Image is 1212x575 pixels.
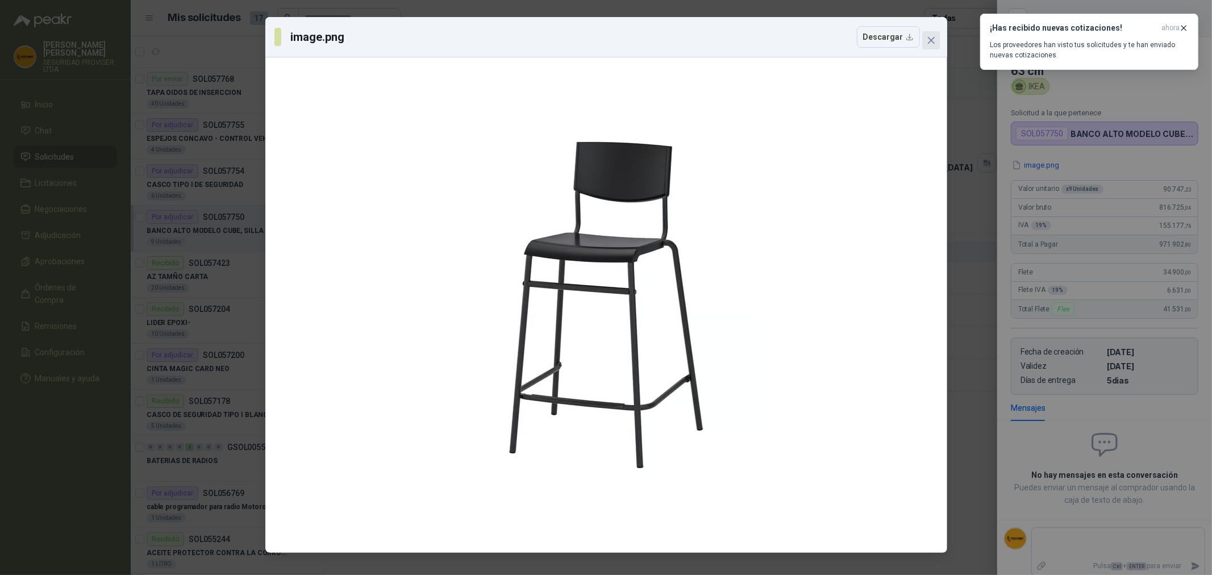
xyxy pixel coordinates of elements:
[922,31,940,49] button: Close
[927,36,936,45] span: close
[980,14,1198,70] button: ¡Has recibido nuevas cotizaciones!ahora Los proveedores han visto tus solicitudes y te han enviad...
[290,28,347,45] h3: image.png
[990,23,1157,33] h3: ¡Has recibido nuevas cotizaciones!
[990,40,1189,60] p: Los proveedores han visto tus solicitudes y te han enviado nuevas cotizaciones.
[1161,23,1180,33] span: ahora
[857,26,920,48] button: Descargar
